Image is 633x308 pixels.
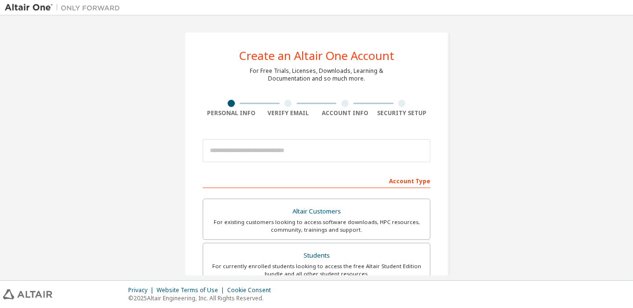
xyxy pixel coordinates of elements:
div: Verify Email [260,109,317,117]
div: Account Type [203,173,430,188]
div: For Free Trials, Licenses, Downloads, Learning & Documentation and so much more. [250,67,383,83]
div: Account Info [316,109,374,117]
div: Altair Customers [209,205,424,218]
div: Students [209,249,424,262]
div: Privacy [128,286,157,294]
div: For existing customers looking to access software downloads, HPC resources, community, trainings ... [209,218,424,234]
div: Website Terms of Use [157,286,227,294]
div: For currently enrolled students looking to access the free Altair Student Edition bundle and all ... [209,262,424,278]
img: altair_logo.svg [3,289,52,299]
div: Security Setup [374,109,431,117]
p: © 2025 Altair Engineering, Inc. All Rights Reserved. [128,294,277,302]
img: Altair One [5,3,125,12]
div: Cookie Consent [227,286,277,294]
div: Personal Info [203,109,260,117]
div: Create an Altair One Account [239,50,394,61]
